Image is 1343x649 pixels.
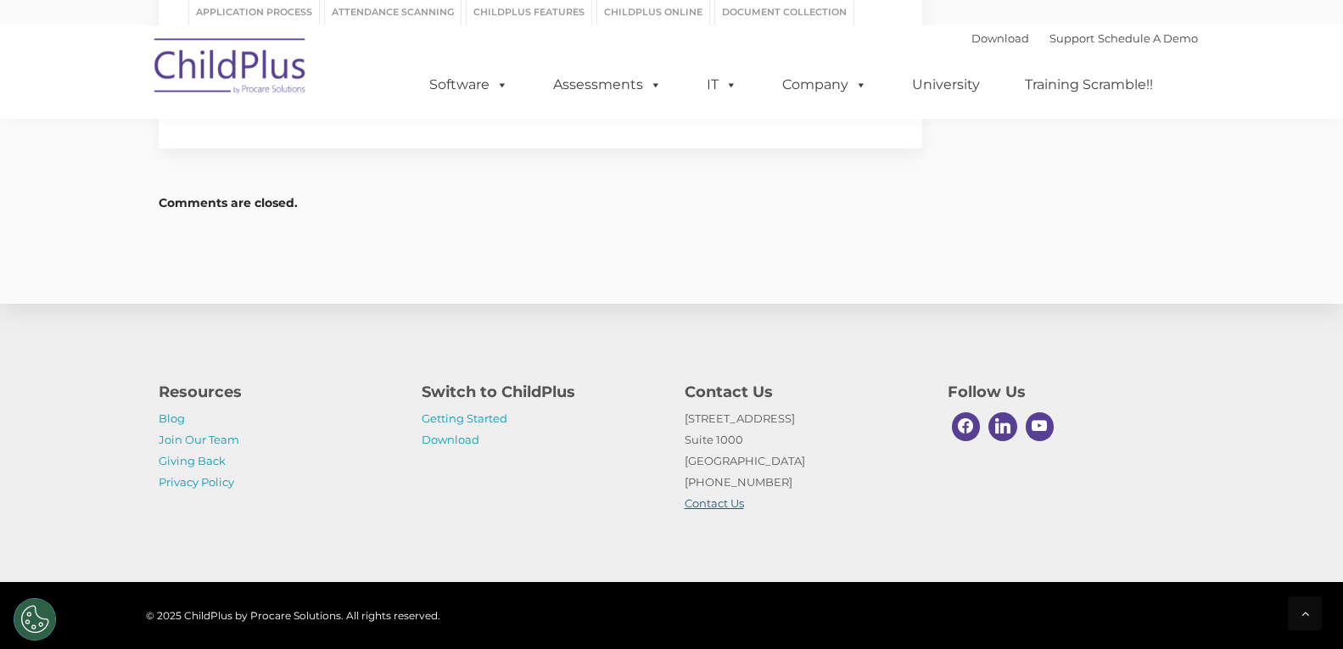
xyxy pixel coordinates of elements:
[422,411,507,425] a: Getting Started
[422,380,659,404] h4: Switch to ChildPlus
[685,408,922,514] p: [STREET_ADDRESS] Suite 1000 [GEOGRAPHIC_DATA] [PHONE_NUMBER]
[984,408,1021,445] a: Linkedin
[895,68,997,102] a: University
[412,68,525,102] a: Software
[159,475,234,489] a: Privacy Policy
[146,609,440,622] span: © 2025 ChildPlus by Procare Solutions. All rights reserved.
[159,411,185,425] a: Blog
[14,598,56,641] button: Cookies Settings
[690,68,754,102] a: IT
[1008,68,1170,102] a: Training Scramble!!
[1098,31,1198,45] a: Schedule A Demo
[159,191,922,215] h5: Comments are closed.
[146,26,316,111] img: ChildPlus by Procare Solutions
[765,68,884,102] a: Company
[971,31,1029,45] a: Download
[159,380,396,404] h4: Resources
[159,433,239,446] a: Join Our Team
[159,454,226,467] a: Giving Back
[948,380,1185,404] h4: Follow Us
[685,496,744,510] a: Contact Us
[1049,31,1094,45] a: Support
[948,408,985,445] a: Facebook
[685,380,922,404] h4: Contact Us
[536,68,679,102] a: Assessments
[422,433,479,446] a: Download
[971,31,1198,45] font: |
[1021,408,1059,445] a: Youtube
